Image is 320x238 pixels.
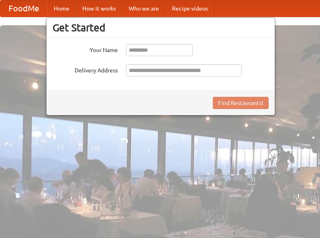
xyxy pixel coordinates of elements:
[53,44,118,54] label: Your Name
[53,64,118,74] label: Delivery Address
[122,0,166,17] a: Who we are
[53,22,269,34] h3: Get Started
[76,0,122,17] a: How it works
[47,0,76,17] a: Home
[0,0,47,17] a: FoodMe
[166,0,214,17] a: Recipe videos
[213,97,269,109] button: Find Restaurants!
